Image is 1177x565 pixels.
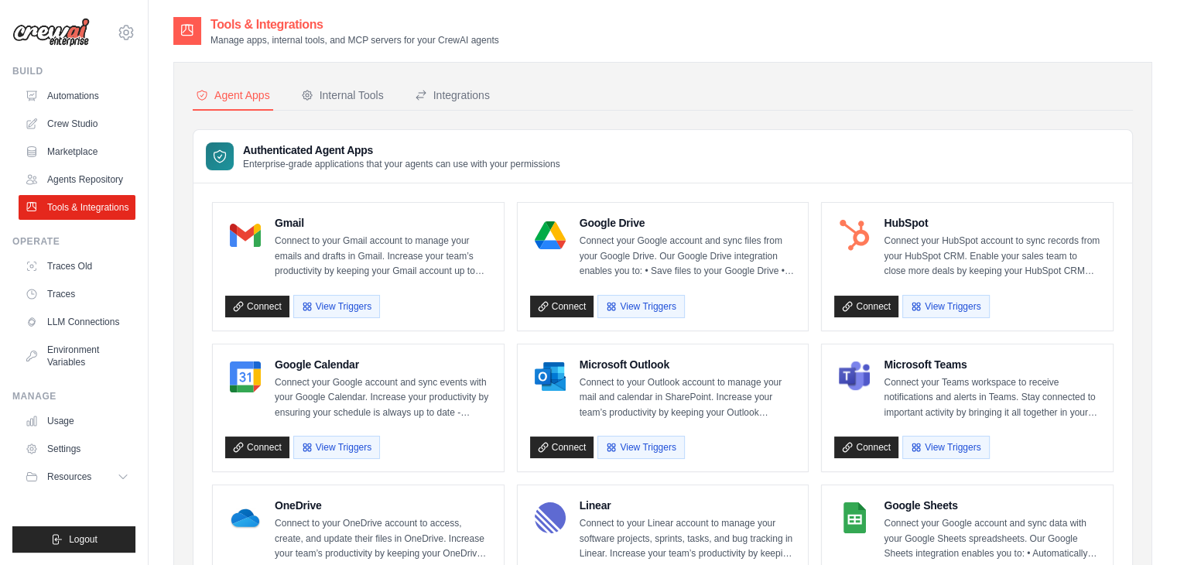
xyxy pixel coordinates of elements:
[293,436,380,459] button: View Triggers
[210,15,499,34] h2: Tools & Integrations
[884,357,1100,372] h4: Microsoft Teams
[225,296,289,317] a: Connect
[47,471,91,483] span: Resources
[19,139,135,164] a: Marketplace
[902,436,989,459] button: View Triggers
[230,220,261,251] img: Gmail Logo
[196,87,270,103] div: Agent Apps
[19,409,135,433] a: Usage
[580,498,796,513] h4: Linear
[19,282,135,306] a: Traces
[19,254,135,279] a: Traces Old
[193,81,273,111] button: Agent Apps
[535,502,566,533] img: Linear Logo
[834,437,898,458] a: Connect
[230,361,261,392] img: Google Calendar Logo
[580,516,796,562] p: Connect to your Linear account to manage your software projects, sprints, tasks, and bug tracking...
[243,158,560,170] p: Enterprise-grade applications that your agents can use with your permissions
[580,234,796,279] p: Connect your Google account and sync files from your Google Drive. Our Google Drive integration e...
[19,310,135,334] a: LLM Connections
[19,111,135,136] a: Crew Studio
[839,361,870,392] img: Microsoft Teams Logo
[293,295,380,318] button: View Triggers
[580,357,796,372] h4: Microsoft Outlook
[535,361,566,392] img: Microsoft Outlook Logo
[19,167,135,192] a: Agents Repository
[12,390,135,402] div: Manage
[275,498,491,513] h4: OneDrive
[530,437,594,458] a: Connect
[412,81,493,111] button: Integrations
[298,81,387,111] button: Internal Tools
[275,234,491,279] p: Connect to your Gmail account to manage your emails and drafts in Gmail. Increase your team’s pro...
[275,375,491,421] p: Connect your Google account and sync events with your Google Calendar. Increase your productivity...
[530,296,594,317] a: Connect
[884,215,1100,231] h4: HubSpot
[597,295,684,318] button: View Triggers
[210,34,499,46] p: Manage apps, internal tools, and MCP servers for your CrewAI agents
[12,18,90,47] img: Logo
[275,357,491,372] h4: Google Calendar
[839,502,870,533] img: Google Sheets Logo
[415,87,490,103] div: Integrations
[12,65,135,77] div: Build
[834,296,898,317] a: Connect
[580,375,796,421] p: Connect to your Outlook account to manage your mail and calendar in SharePoint. Increase your tea...
[275,516,491,562] p: Connect to your OneDrive account to access, create, and update their files in OneDrive. Increase ...
[884,498,1100,513] h4: Google Sheets
[19,437,135,461] a: Settings
[19,84,135,108] a: Automations
[12,235,135,248] div: Operate
[535,220,566,251] img: Google Drive Logo
[884,516,1100,562] p: Connect your Google account and sync data with your Google Sheets spreadsheets. Our Google Sheets...
[839,220,870,251] img: HubSpot Logo
[902,295,989,318] button: View Triggers
[884,375,1100,421] p: Connect your Teams workspace to receive notifications and alerts in Teams. Stay connected to impo...
[230,502,261,533] img: OneDrive Logo
[884,234,1100,279] p: Connect your HubSpot account to sync records from your HubSpot CRM. Enable your sales team to clo...
[69,533,98,546] span: Logout
[580,215,796,231] h4: Google Drive
[12,526,135,553] button: Logout
[301,87,384,103] div: Internal Tools
[19,195,135,220] a: Tools & Integrations
[597,436,684,459] button: View Triggers
[225,437,289,458] a: Connect
[275,215,491,231] h4: Gmail
[19,464,135,489] button: Resources
[243,142,560,158] h3: Authenticated Agent Apps
[19,337,135,375] a: Environment Variables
